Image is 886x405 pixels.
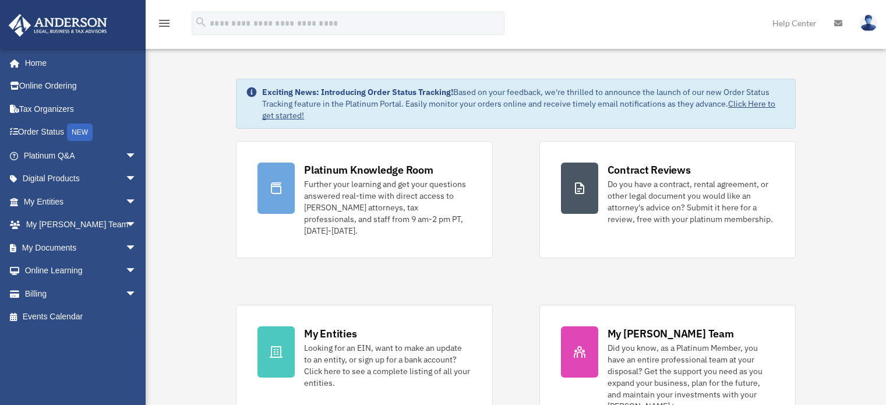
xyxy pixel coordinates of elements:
[8,305,154,329] a: Events Calendar
[157,20,171,30] a: menu
[125,259,149,283] span: arrow_drop_down
[608,178,774,225] div: Do you have a contract, rental agreement, or other legal document you would like an attorney's ad...
[8,190,154,213] a: My Entitiesarrow_drop_down
[8,236,154,259] a: My Documentsarrow_drop_down
[8,121,154,145] a: Order StatusNEW
[304,342,471,389] div: Looking for an EIN, want to make an update to an entity, or sign up for a bank account? Click her...
[157,16,171,30] i: menu
[5,14,111,37] img: Anderson Advisors Platinum Portal
[8,97,154,121] a: Tax Organizers
[125,167,149,191] span: arrow_drop_down
[304,178,471,237] div: Further your learning and get your questions answered real-time with direct access to [PERSON_NAM...
[8,282,154,305] a: Billingarrow_drop_down
[262,98,775,121] a: Click Here to get started!
[304,326,356,341] div: My Entities
[67,124,93,141] div: NEW
[195,16,207,29] i: search
[8,167,154,191] a: Digital Productsarrow_drop_down
[608,163,691,177] div: Contract Reviews
[8,51,149,75] a: Home
[608,326,734,341] div: My [PERSON_NAME] Team
[125,282,149,306] span: arrow_drop_down
[304,163,433,177] div: Platinum Knowledge Room
[262,86,786,121] div: Based on your feedback, we're thrilled to announce the launch of our new Order Status Tracking fe...
[262,87,453,97] strong: Exciting News: Introducing Order Status Tracking!
[860,15,877,31] img: User Pic
[125,190,149,214] span: arrow_drop_down
[8,75,154,98] a: Online Ordering
[125,236,149,260] span: arrow_drop_down
[8,144,154,167] a: Platinum Q&Aarrow_drop_down
[236,141,492,258] a: Platinum Knowledge Room Further your learning and get your questions answered real-time with dire...
[8,259,154,283] a: Online Learningarrow_drop_down
[539,141,796,258] a: Contract Reviews Do you have a contract, rental agreement, or other legal document you would like...
[125,213,149,237] span: arrow_drop_down
[8,213,154,237] a: My [PERSON_NAME] Teamarrow_drop_down
[125,144,149,168] span: arrow_drop_down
